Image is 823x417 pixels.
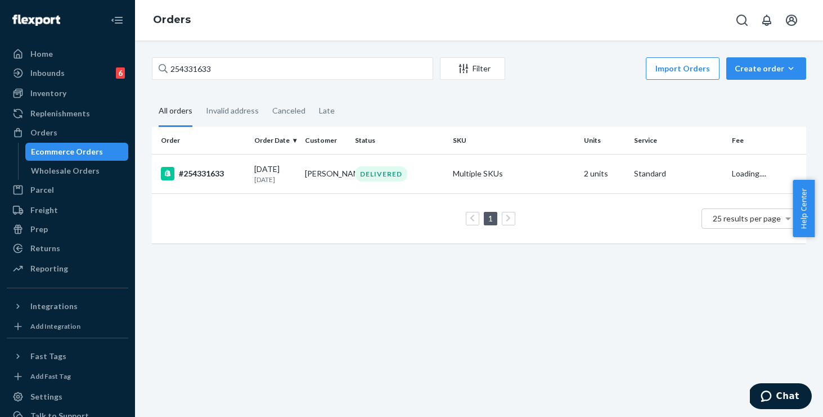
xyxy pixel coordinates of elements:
[780,9,803,31] button: Open account menu
[254,175,295,184] p: [DATE]
[30,48,53,60] div: Home
[116,67,125,79] div: 6
[7,64,128,82] a: Inbounds6
[750,383,812,411] iframe: Opens a widget where you can chat to one of our agents
[30,321,80,331] div: Add Integration
[153,13,191,26] a: Orders
[161,167,245,180] div: #254331633
[629,127,727,154] th: Service
[30,371,71,381] div: Add Fast Tag
[755,9,778,31] button: Open notifications
[727,154,806,193] td: Loading....
[7,45,128,63] a: Home
[7,201,128,219] a: Freight
[486,214,495,223] a: Page 1 is your current page
[30,224,48,235] div: Prep
[30,351,66,362] div: Fast Tags
[7,370,128,383] a: Add Fast Tag
[448,127,579,154] th: SKU
[7,84,128,102] a: Inventory
[7,220,128,238] a: Prep
[727,127,806,154] th: Fee
[646,57,719,80] button: Import Orders
[159,96,192,127] div: All orders
[7,181,128,199] a: Parcel
[713,214,781,223] span: 25 results per page
[31,165,100,176] div: Wholesale Orders
[30,108,90,119] div: Replenishments
[579,127,629,154] th: Units
[634,168,723,179] p: Standard
[300,154,350,193] td: [PERSON_NAME]
[30,88,66,99] div: Inventory
[106,9,128,31] button: Close Navigation
[152,127,250,154] th: Order
[12,15,60,26] img: Flexport logo
[30,67,65,79] div: Inbounds
[448,154,579,193] td: Multiple SKUs
[30,205,58,216] div: Freight
[7,388,128,406] a: Settings
[206,96,259,125] div: Invalid address
[272,96,305,125] div: Canceled
[30,127,57,138] div: Orders
[7,297,128,315] button: Integrations
[7,320,128,333] a: Add Integration
[31,146,103,157] div: Ecommerce Orders
[726,57,806,80] button: Create order
[30,184,54,196] div: Parcel
[25,162,129,180] a: Wholesale Orders
[440,63,505,74] div: Filter
[254,164,295,184] div: [DATE]
[579,154,629,193] td: 2 units
[731,9,753,31] button: Open Search Box
[250,127,300,154] th: Order Date
[7,260,128,278] a: Reporting
[30,391,62,402] div: Settings
[440,57,505,80] button: Filter
[7,347,128,365] button: Fast Tags
[30,301,78,312] div: Integrations
[152,57,433,80] input: Search orders
[355,166,407,182] div: DELIVERED
[30,263,68,274] div: Reporting
[7,124,128,142] a: Orders
[350,127,448,154] th: Status
[144,4,200,37] ol: breadcrumbs
[7,105,128,123] a: Replenishments
[319,96,335,125] div: Late
[25,143,129,161] a: Ecommerce Orders
[30,243,60,254] div: Returns
[793,180,815,237] button: Help Center
[735,63,798,74] div: Create order
[305,135,346,145] div: Customer
[7,239,128,257] a: Returns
